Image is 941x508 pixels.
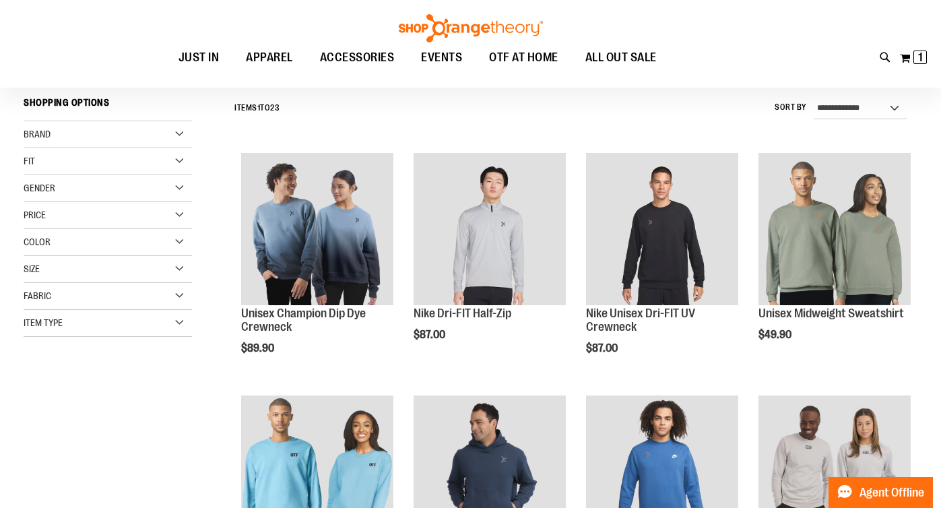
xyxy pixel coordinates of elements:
[586,153,738,307] a: Nike Unisex Dri-FIT UV Crewneck
[758,153,911,305] img: Unisex Midweight Sweatshirt
[24,317,63,328] span: Item Type
[414,153,566,307] a: Nike Dri-FIT Half-Zip
[414,307,511,320] a: Nike Dri-FIT Half-Zip
[586,342,620,354] span: $87.00
[241,342,276,354] span: $89.90
[270,103,280,113] span: 23
[859,486,924,499] span: Agent Offline
[586,307,695,334] a: Nike Unisex Dri-FIT UV Crewneck
[421,42,462,73] span: EVENTS
[397,14,545,42] img: Shop Orangetheory
[179,42,220,73] span: JUST IN
[775,102,807,113] label: Sort By
[586,153,738,305] img: Nike Unisex Dri-FIT UV Crewneck
[320,42,395,73] span: ACCESSORIES
[241,153,393,305] img: Unisex Champion Dip Dye Crewneck
[24,263,40,274] span: Size
[24,91,192,121] strong: Shopping Options
[257,103,261,113] span: 1
[758,329,793,341] span: $49.90
[234,98,280,119] h2: Items to
[829,477,933,508] button: Agent Offline
[24,183,55,193] span: Gender
[24,236,51,247] span: Color
[489,42,558,73] span: OTF AT HOME
[414,153,566,305] img: Nike Dri-FIT Half-Zip
[579,146,745,388] div: product
[752,146,917,375] div: product
[246,42,293,73] span: APPAREL
[414,329,447,341] span: $87.00
[24,129,51,139] span: Brand
[24,290,51,301] span: Fabric
[918,51,923,64] span: 1
[24,210,46,220] span: Price
[758,153,911,307] a: Unisex Midweight Sweatshirt
[241,153,393,307] a: Unisex Champion Dip Dye Crewneck
[758,307,904,320] a: Unisex Midweight Sweatshirt
[24,156,35,166] span: Fit
[241,307,366,334] a: Unisex Champion Dip Dye Crewneck
[585,42,657,73] span: ALL OUT SALE
[234,146,400,388] div: product
[407,146,573,375] div: product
